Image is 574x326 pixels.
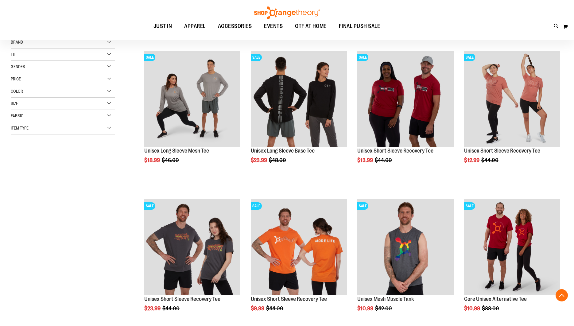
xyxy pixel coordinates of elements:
[357,51,453,147] img: Product image for Unisex SS Recovery Tee
[11,89,23,94] span: Color
[11,126,29,130] span: Item Type
[147,19,178,33] a: JUST IN
[248,48,350,179] div: product
[464,199,560,295] img: Product image for Core Unisex Alternative Tee
[357,202,368,210] span: SALE
[357,305,374,312] span: $10.99
[153,19,172,33] span: JUST IN
[251,51,347,148] a: Product image for Unisex Long Sleeve Base TeeSALE
[144,305,161,312] span: $23.99
[357,148,433,154] a: Unisex Short Sleeve Recovery Tee
[375,305,393,312] span: $42.00
[11,76,21,81] span: Price
[464,305,481,312] span: $10.99
[339,19,380,33] span: FINAL PUSH SALE
[144,202,155,210] span: SALE
[251,296,327,302] a: Unisex Short Sleeve Recovery Tee
[178,19,212,33] a: APPAREL
[218,19,252,33] span: ACCESSORIES
[251,305,265,312] span: $9.99
[357,296,414,302] a: Unisex Mesh Muscle Tank
[464,296,527,302] a: Core Unisex Alternative Tee
[144,51,240,148] a: Unisex Long Sleeve Mesh Tee primary imageSALE
[357,199,453,295] img: Product image for Unisex Mesh Muscle Tank
[357,199,453,296] a: Product image for Unisex Mesh Muscle TankSALE
[144,199,240,295] img: Product image for Unisex Short Sleeve Recovery Tee
[11,52,16,57] span: Fit
[461,48,563,179] div: product
[253,6,321,19] img: Shop Orangetheory
[184,19,206,33] span: APPAREL
[251,148,315,154] a: Unisex Long Sleeve Base Tee
[266,305,284,312] span: $44.00
[357,54,368,61] span: SALE
[162,157,180,163] span: $46.00
[144,51,240,147] img: Unisex Long Sleeve Mesh Tee primary image
[289,19,333,33] a: OTF AT HOME
[482,305,500,312] span: $33.00
[11,101,18,106] span: Size
[464,157,480,163] span: $12.99
[264,19,283,33] span: EVENTS
[251,51,347,147] img: Product image for Unisex Long Sleeve Base Tee
[375,157,393,163] span: $44.00
[251,199,347,296] a: Product image for Unisex Short Sleeve Recovery TeeSALE
[464,54,475,61] span: SALE
[144,54,155,61] span: SALE
[251,202,262,210] span: SALE
[11,113,23,118] span: Fabric
[144,296,220,302] a: Unisex Short Sleeve Recovery Tee
[464,51,560,148] a: Product image for Unisex Short Sleeve Recovery TeeSALE
[295,19,327,33] span: OTF AT HOME
[464,51,560,147] img: Product image for Unisex Short Sleeve Recovery Tee
[481,157,499,163] span: $44.00
[269,157,287,163] span: $48.00
[144,157,161,163] span: $18.99
[251,54,262,61] span: SALE
[258,19,289,33] a: EVENTS
[212,19,258,33] a: ACCESSORIES
[141,48,243,179] div: product
[357,51,453,148] a: Product image for Unisex SS Recovery TeeSALE
[333,19,386,33] a: FINAL PUSH SALE
[251,199,347,295] img: Product image for Unisex Short Sleeve Recovery Tee
[357,157,374,163] span: $13.99
[144,199,240,296] a: Product image for Unisex Short Sleeve Recovery TeeSALE
[251,157,268,163] span: $23.99
[556,289,568,301] button: Back To Top
[162,305,180,312] span: $44.00
[354,48,456,179] div: product
[11,64,25,69] span: Gender
[464,148,540,154] a: Unisex Short Sleeve Recovery Tee
[11,40,23,45] span: Brand
[464,202,475,210] span: SALE
[464,199,560,296] a: Product image for Core Unisex Alternative TeeSALE
[144,148,209,154] a: Unisex Long Sleeve Mesh Tee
